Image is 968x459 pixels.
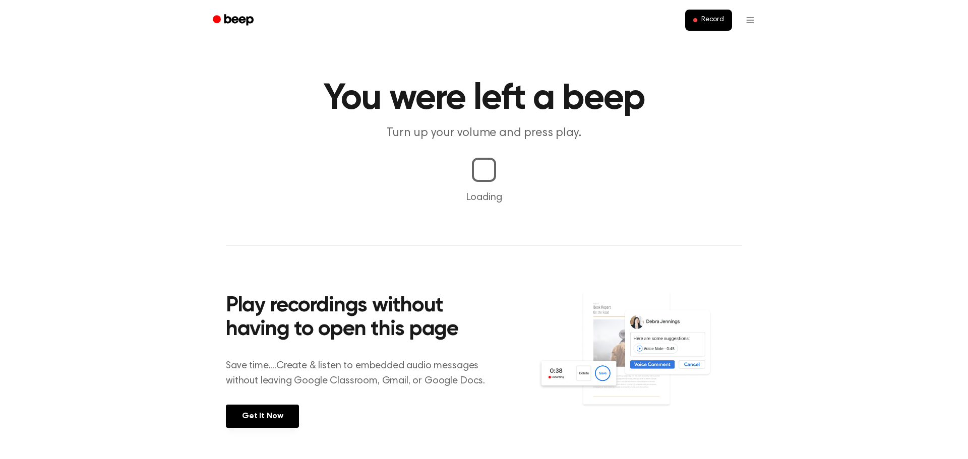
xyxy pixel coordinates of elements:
[226,358,498,388] p: Save time....Create & listen to embedded audio messages without leaving Google Classroom, Gmail, ...
[701,16,724,25] span: Record
[226,405,299,428] a: Get It Now
[738,8,762,32] button: Open menu
[538,291,742,427] img: Voice Comments on Docs and Recording Widget
[226,81,742,117] h1: You were left a beep
[206,11,263,30] a: Beep
[226,294,498,342] h2: Play recordings without having to open this page
[685,10,732,31] button: Record
[12,190,956,205] p: Loading
[290,125,678,142] p: Turn up your volume and press play.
